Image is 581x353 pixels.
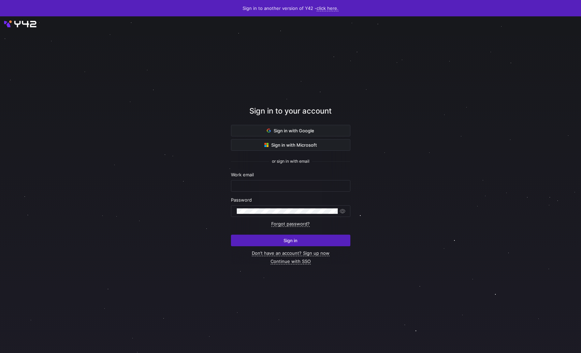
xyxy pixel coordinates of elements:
button: Sign in with Microsoft [231,139,350,151]
span: Password [231,197,252,203]
span: Sign in with Microsoft [264,142,317,148]
div: Sign in to your account [231,105,350,125]
a: Forgot password? [271,221,310,227]
button: Sign in [231,235,350,246]
button: Sign in with Google [231,125,350,136]
span: Sign in with Google [267,128,314,133]
a: Continue with SSO [271,259,311,264]
span: or sign in with email [272,159,309,164]
a: click here. [317,5,338,11]
a: Don’t have an account? Sign up now [252,250,330,256]
span: Work email [231,172,254,177]
span: Sign in [284,238,297,243]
